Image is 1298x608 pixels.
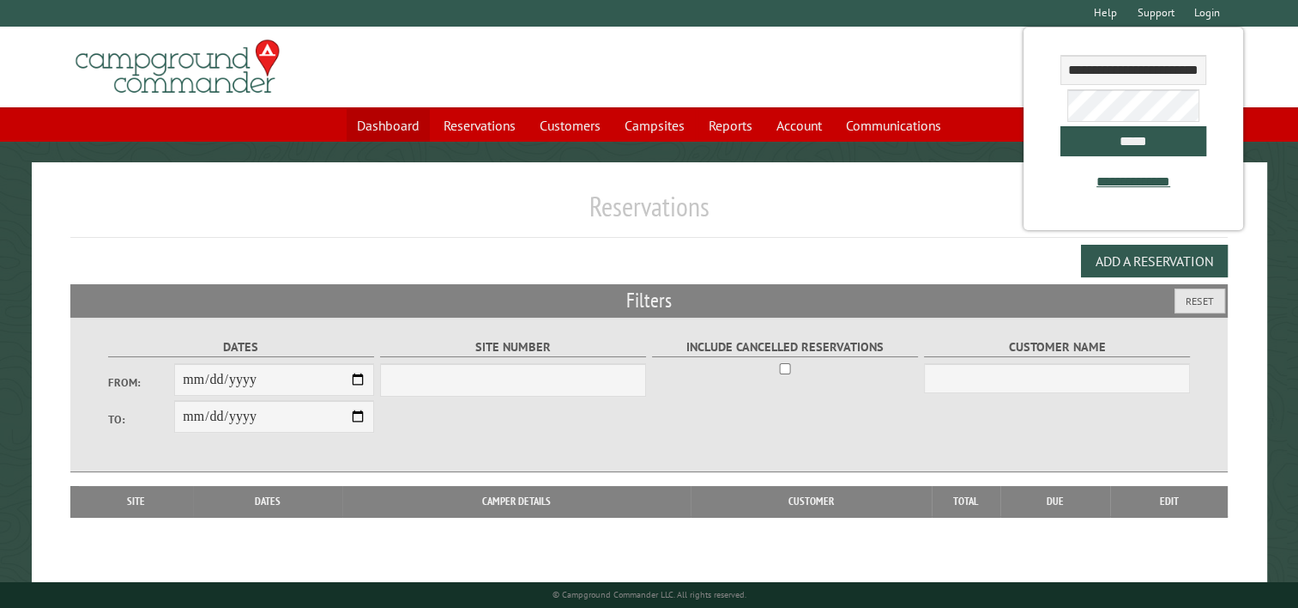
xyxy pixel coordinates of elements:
[1110,486,1228,517] th: Edit
[342,486,691,517] th: Camper Details
[70,284,1228,317] h2: Filters
[433,109,526,142] a: Reservations
[836,109,951,142] a: Communications
[108,374,175,391] label: From:
[1000,486,1110,517] th: Due
[1174,289,1225,313] button: Reset
[529,109,611,142] a: Customers
[70,190,1228,237] h1: Reservations
[552,589,746,600] small: © Campground Commander LLC. All rights reserved.
[924,337,1191,357] label: Customer Name
[766,109,832,142] a: Account
[1081,245,1228,277] button: Add a Reservation
[698,109,763,142] a: Reports
[932,486,1000,517] th: Total
[691,486,932,517] th: Customer
[380,337,647,357] label: Site Number
[652,337,919,357] label: Include Cancelled Reservations
[614,109,695,142] a: Campsites
[193,486,342,517] th: Dates
[108,337,375,357] label: Dates
[79,486,193,517] th: Site
[108,411,175,428] label: To:
[347,109,430,142] a: Dashboard
[70,33,285,100] img: Campground Commander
